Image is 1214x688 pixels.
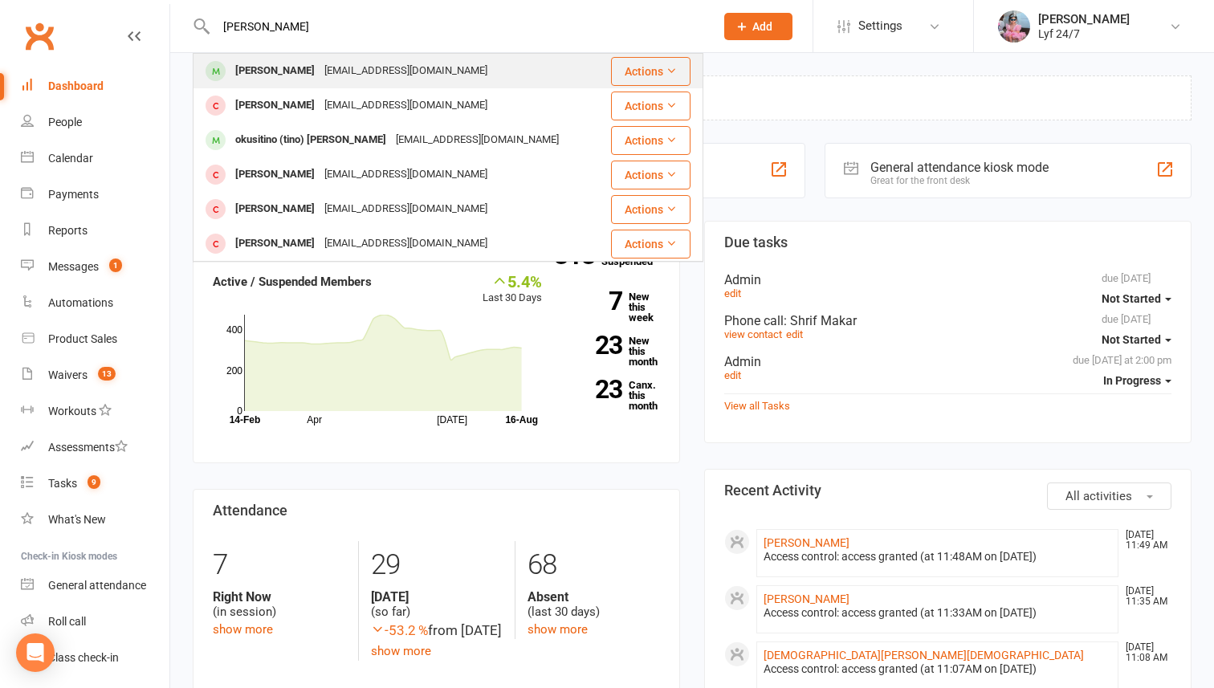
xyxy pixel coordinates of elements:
[724,369,741,381] a: edit
[611,92,691,120] button: Actions
[230,94,320,117] div: [PERSON_NAME]
[230,232,320,255] div: [PERSON_NAME]
[1118,586,1171,607] time: [DATE] 11:35 AM
[48,368,88,381] div: Waivers
[320,197,492,221] div: [EMAIL_ADDRESS][DOMAIN_NAME]
[230,163,320,186] div: [PERSON_NAME]
[371,622,428,638] span: -53.2 %
[764,550,1111,564] div: Access control: access granted (at 11:48AM on [DATE])
[724,234,1171,250] h3: Due tasks
[371,644,431,658] a: show more
[21,285,169,321] a: Automations
[611,195,691,224] button: Actions
[724,272,1171,287] div: Admin
[48,441,128,454] div: Assessments
[752,20,772,33] span: Add
[566,377,622,401] strong: 23
[48,651,119,664] div: Class check-in
[211,15,703,38] input: Search...
[528,589,660,620] div: (last 30 days)
[566,333,622,357] strong: 23
[213,589,346,605] strong: Right Now
[230,59,320,83] div: [PERSON_NAME]
[21,502,169,538] a: What's New
[611,126,691,155] button: Actions
[611,161,691,189] button: Actions
[1065,489,1132,503] span: All activities
[528,622,588,637] a: show more
[724,13,792,40] button: Add
[21,429,169,466] a: Assessments
[724,482,1171,499] h3: Recent Activity
[21,140,169,177] a: Calendar
[1047,482,1171,510] button: All activities
[48,405,96,417] div: Workouts
[1118,642,1171,663] time: [DATE] 11:08 AM
[48,188,99,201] div: Payments
[764,592,849,605] a: [PERSON_NAME]
[213,589,346,620] div: (in session)
[48,224,88,237] div: Reports
[858,8,902,44] span: Settings
[528,541,660,589] div: 68
[611,230,691,259] button: Actions
[1118,530,1171,551] time: [DATE] 11:49 AM
[21,104,169,140] a: People
[566,380,660,411] a: 23Canx. this month
[21,213,169,249] a: Reports
[213,622,273,637] a: show more
[21,604,169,640] a: Roll call
[21,68,169,104] a: Dashboard
[566,289,622,313] strong: 7
[21,466,169,502] a: Tasks 9
[786,328,803,340] a: edit
[230,128,391,152] div: okusitino (tino) [PERSON_NAME]
[371,541,503,589] div: 29
[48,615,86,628] div: Roll call
[566,336,660,367] a: 23New this month
[483,272,542,307] div: Last 30 Days
[784,313,857,328] span: : Shrif Makar
[88,475,100,489] span: 9
[320,59,492,83] div: [EMAIL_ADDRESS][DOMAIN_NAME]
[213,541,346,589] div: 7
[1103,366,1171,395] button: In Progress
[566,291,660,323] a: 7New this week
[554,243,601,267] strong: 313
[21,393,169,429] a: Workouts
[48,513,106,526] div: What's New
[1102,284,1171,313] button: Not Started
[21,640,169,676] a: Class kiosk mode
[21,177,169,213] a: Payments
[1038,12,1130,26] div: [PERSON_NAME]
[764,536,849,549] a: [PERSON_NAME]
[724,400,790,412] a: View all Tasks
[48,79,104,92] div: Dashboard
[213,275,372,289] strong: Active / Suspended Members
[870,175,1049,186] div: Great for the front desk
[48,332,117,345] div: Product Sales
[724,328,782,340] a: view contact
[483,272,542,290] div: 5.4%
[48,477,77,490] div: Tasks
[724,354,1171,369] div: Admin
[371,589,503,620] div: (so far)
[48,296,113,309] div: Automations
[391,128,564,152] div: [EMAIL_ADDRESS][DOMAIN_NAME]
[21,321,169,357] a: Product Sales
[19,16,59,56] a: Clubworx
[1103,374,1161,387] span: In Progress
[21,357,169,393] a: Waivers 13
[109,259,122,272] span: 1
[1038,26,1130,41] div: Lyf 24/7
[21,568,169,604] a: General attendance kiosk mode
[320,94,492,117] div: [EMAIL_ADDRESS][DOMAIN_NAME]
[528,589,660,605] strong: Absent
[998,10,1030,43] img: thumb_image1747747990.png
[764,606,1111,620] div: Access control: access granted (at 11:33AM on [DATE])
[1102,292,1161,305] span: Not Started
[611,57,691,86] button: Actions
[724,313,1171,328] div: Phone call
[213,503,660,519] h3: Attendance
[320,232,492,255] div: [EMAIL_ADDRESS][DOMAIN_NAME]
